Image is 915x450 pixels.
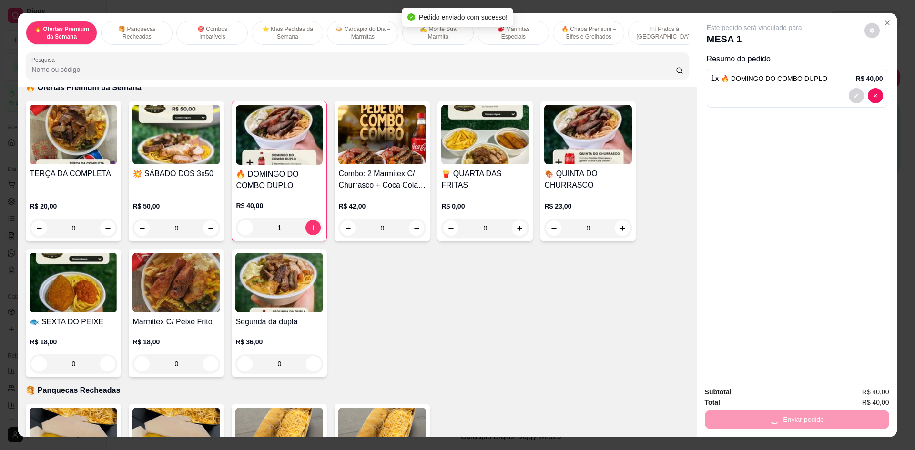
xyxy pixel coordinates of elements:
[338,105,426,164] img: product-image
[486,25,541,40] p: 🥩 Marmitas Especiais
[407,13,415,21] span: check-circle
[705,399,720,406] strong: Total
[721,75,827,82] span: 🔥 DOMINGO DO COMBO DUPLO
[864,23,880,38] button: decrease-product-quantity
[109,25,164,40] p: 🥞 Panquecas Recheadas
[544,105,632,164] img: product-image
[441,201,529,211] p: R$ 0,00
[31,65,675,74] input: Pesquisa
[236,105,323,165] img: product-image
[707,32,802,46] p: MESA 1
[100,356,115,371] button: increase-product-quantity
[880,15,895,30] button: Close
[184,25,240,40] p: 🎯 Combos Imbatíveis
[338,201,426,211] p: R$ 42,00
[544,168,632,191] h4: 🍖 QUINTA DO CHURRASCO
[31,56,58,64] label: Pesquisa
[636,25,691,40] p: 🍽️ Pratos à [GEOGRAPHIC_DATA]
[30,253,117,312] img: product-image
[707,23,802,32] p: Este pedido será vinculado para
[30,316,117,328] h4: 🐟 SEXTA DO PEIXE
[31,356,47,371] button: decrease-product-quantity
[235,337,323,347] p: R$ 36,00
[868,88,883,103] button: decrease-product-quantity
[238,220,253,235] button: decrease-product-quantity
[30,105,117,164] img: product-image
[512,220,527,236] button: increase-product-quantity
[132,201,220,211] p: R$ 50,00
[305,220,321,235] button: increase-product-quantity
[132,337,220,347] p: R$ 18,00
[236,201,323,210] p: R$ 40,00
[849,88,864,103] button: decrease-product-quantity
[410,25,466,40] p: ✍️ Monte Sua Marmita
[443,220,458,236] button: decrease-product-quantity
[441,168,529,191] h4: 🍟 QUARTA DAS FRITAS
[441,105,529,164] img: product-image
[26,82,689,93] p: 🔥 Ofertas Premium da Semana
[235,316,323,328] h4: Segunda da dupla
[134,220,150,236] button: decrease-product-quantity
[335,25,390,40] p: 🍛 Cardápio do Dia – Marmitas
[34,25,89,40] p: 🔥 Ofertas Premium da Semana
[236,169,323,191] h4: 🔥 DOMINGO DO COMBO DUPLO
[132,316,220,328] h4: Marmitex C/ Peixe Frito
[862,397,889,408] span: R$ 40,00
[203,220,218,236] button: increase-product-quantity
[707,53,887,65] p: Resumo do pedido
[419,13,508,21] span: Pedido enviado com sucesso!
[132,168,220,180] h4: 💥 SÁBADO DOS 3x50
[338,168,426,191] h4: Combo: 2 Marmitex C/ Churrasco + Coca Cola 600ml - Cópia
[132,253,220,312] img: product-image
[260,25,315,40] p: ⭐ Mais Pedidas da Semana
[856,74,883,83] p: R$ 40,00
[561,25,616,40] p: 🔥 Chapa Premium – Bifes e Grelhados
[30,201,117,211] p: R$ 20,00
[705,388,732,396] strong: Subtotal
[862,387,889,397] span: R$ 40,00
[26,385,689,396] p: 🥞 Panquecas Recheadas
[30,337,117,347] p: R$ 18,00
[615,220,630,236] button: increase-product-quantity
[711,73,827,84] p: 1 x
[546,220,561,236] button: decrease-product-quantity
[544,201,632,211] p: R$ 23,00
[30,168,117,180] h4: TERÇA DA COMPLETA
[132,105,220,164] img: product-image
[235,253,323,312] img: product-image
